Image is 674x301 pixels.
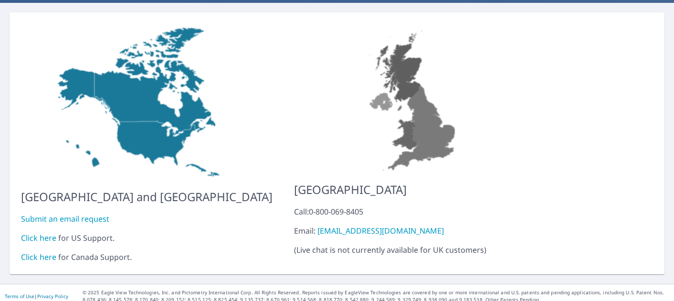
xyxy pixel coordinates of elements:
[21,214,109,224] a: Submit an email request
[21,252,56,262] a: Click here
[294,206,534,256] p: ( Live chat is not currently available for UK customers )
[21,251,273,263] div: for Canada Support.
[21,233,56,243] a: Click here
[294,181,534,198] p: [GEOGRAPHIC_DATA]
[294,206,534,217] div: Call: 0-800-069-8405
[5,293,34,300] a: Terms of Use
[294,225,534,236] div: Email:
[317,226,444,236] a: [EMAIL_ADDRESS][DOMAIN_NAME]
[21,24,273,181] img: US-MAP
[5,293,68,299] p: |
[37,293,68,300] a: Privacy Policy
[21,232,273,244] div: for US Support.
[21,188,273,205] p: [GEOGRAPHIC_DATA] and [GEOGRAPHIC_DATA]
[294,24,534,173] img: US-MAP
